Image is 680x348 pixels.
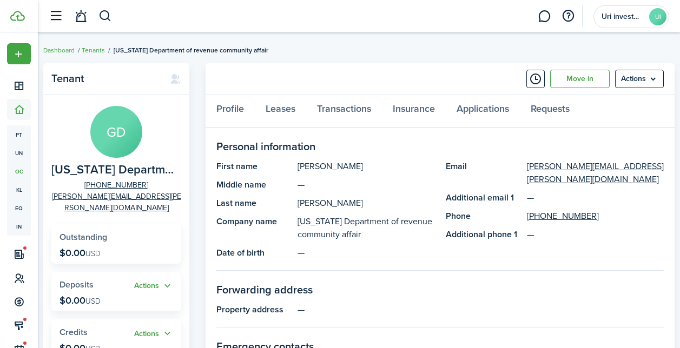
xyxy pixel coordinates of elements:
[134,280,173,292] button: Open menu
[527,210,599,223] a: [PHONE_NUMBER]
[60,278,94,291] span: Deposits
[51,163,176,177] span: Georgia Department of revenue community affair
[298,303,664,316] panel-main-description: —
[602,13,645,21] span: Uri investments LLC
[60,247,101,258] p: $0.00
[298,246,435,259] panel-main-description: —
[534,3,554,30] a: Messaging
[446,228,521,241] panel-main-title: Additional phone 1
[51,72,159,85] panel-main-title: Tenant
[85,296,101,307] span: USD
[298,160,435,173] panel-main-description: [PERSON_NAME]
[43,45,75,55] a: Dashboard
[446,160,521,186] panel-main-title: Email
[7,144,31,162] a: un
[298,197,435,210] panel-main-description: [PERSON_NAME]
[60,295,101,306] p: $0.00
[216,282,664,298] panel-main-section-title: Forwarding address
[85,248,101,259] span: USD
[114,45,268,55] span: [US_STATE] Department of revenue community affair
[7,180,31,199] a: kl
[446,95,520,128] a: Applications
[216,160,292,173] panel-main-title: First name
[7,199,31,217] a: eq
[526,70,545,88] button: Timeline
[649,8,666,25] avatar-text: UI
[216,138,664,155] panel-main-section-title: Personal information
[134,327,173,340] button: Open menu
[7,125,31,144] a: pt
[7,43,31,64] button: Open menu
[520,95,580,128] a: Requests
[446,191,521,204] panel-main-title: Additional email 1
[134,280,173,292] button: Actions
[216,178,292,191] panel-main-title: Middle name
[7,217,31,236] a: in
[559,7,577,25] button: Open resource center
[446,210,521,223] panel-main-title: Phone
[298,178,435,191] panel-main-description: —
[216,303,292,316] panel-main-title: Property address
[82,45,105,55] a: Tenants
[216,215,292,241] panel-main-title: Company name
[527,160,664,186] a: [PERSON_NAME][EMAIL_ADDRESS][PERSON_NAME][DOMAIN_NAME]
[615,70,664,88] button: Open menu
[382,95,446,128] a: Insurance
[550,70,610,88] a: Move in
[60,231,107,243] span: Outstanding
[70,3,91,30] a: Notifications
[298,215,435,241] panel-main-description: [US_STATE] Department of revenue community affair
[615,70,664,88] menu-btn: Actions
[84,179,148,191] a: [PHONE_NUMBER]
[255,95,306,128] a: Leases
[134,327,173,340] button: Actions
[98,7,112,25] button: Search
[216,246,292,259] panel-main-title: Date of birth
[45,6,66,26] button: Open sidebar
[51,191,181,213] a: [PERSON_NAME][EMAIL_ADDRESS][PERSON_NAME][DOMAIN_NAME]
[306,95,382,128] a: Transactions
[206,95,255,128] a: Profile
[216,197,292,210] panel-main-title: Last name
[60,326,88,338] span: Credits
[10,11,25,21] img: TenantCloud
[90,106,142,158] avatar-text: GD
[7,162,31,180] a: oc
